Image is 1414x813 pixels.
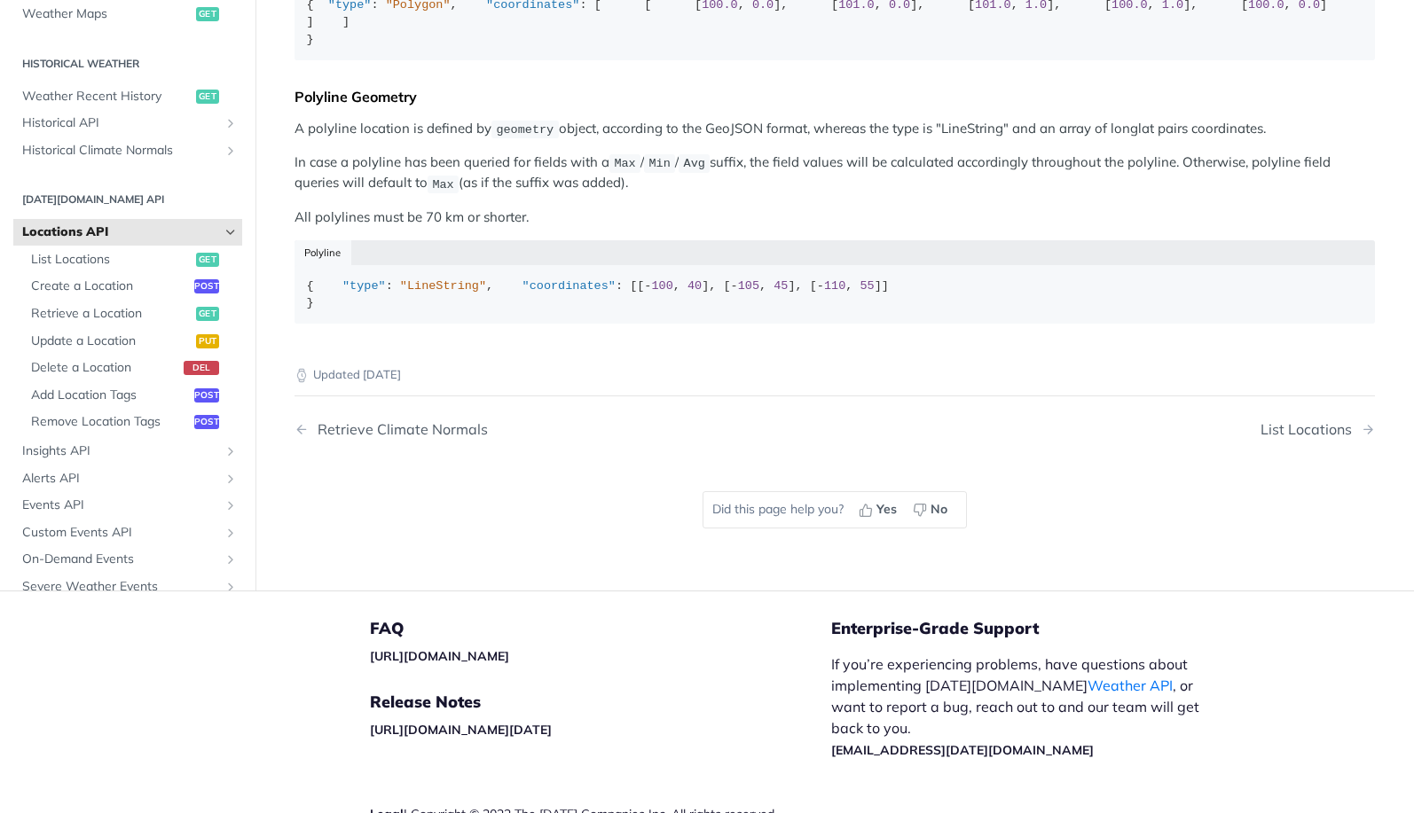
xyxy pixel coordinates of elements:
[196,7,219,21] span: get
[22,551,219,568] span: On-Demand Events
[194,279,219,293] span: post
[22,355,242,381] a: Delete a Locationdel
[22,223,219,241] span: Locations API
[22,496,219,514] span: Events API
[295,403,1375,456] nav: Pagination Controls
[22,328,242,355] a: Update a Locationput
[370,692,831,713] h5: Release Notes
[22,142,219,160] span: Historical Climate Normals
[907,496,957,523] button: No
[13,56,242,72] h2: Historical Weather
[13,137,242,164] a: Historical Climate NormalsShow subpages for Historical Climate Normals
[295,421,758,438] a: Previous Page: Retrieve Climate Normals
[1261,421,1361,438] div: List Locations
[831,653,1218,760] p: If you’re experiencing problems, have questions about implementing [DATE][DOMAIN_NAME] , or want ...
[22,5,192,23] span: Weather Maps
[224,444,238,458] button: Show subpages for Insights API
[22,246,242,273] a: List Locationsget
[295,119,1375,139] p: A polyline location is defined by object, according to the GeoJSON format, whereas the type is "L...
[22,273,242,300] a: Create a Locationpost
[224,116,238,130] button: Show subpages for Historical API
[432,177,453,191] span: Max
[309,421,488,438] div: Retrieve Climate Normals
[224,526,238,540] button: Show subpages for Custom Events API
[817,279,824,293] span: -
[224,144,238,158] button: Show subpages for Historical Climate Normals
[13,192,242,207] h2: [DATE][DOMAIN_NAME] API
[651,279,672,293] span: 100
[295,207,1375,228] p: All polylines must be 70 km or shorter.
[13,520,242,546] a: Custom Events APIShow subpages for Custom Events API
[31,413,190,431] span: Remove Location Tags
[194,388,219,403] span: post
[22,301,242,327] a: Retrieve a Locationget
[831,742,1094,758] a: [EMAIL_ADDRESS][DATE][DOMAIN_NAME]
[224,225,238,239] button: Hide subpages for Locations API
[307,278,1363,312] div: { : , : [[ , ], [ , ], [ , ]] }
[22,578,219,596] span: Severe Weather Events
[370,722,552,738] a: [URL][DOMAIN_NAME][DATE]
[370,648,509,664] a: [URL][DOMAIN_NAME]
[22,524,219,542] span: Custom Events API
[774,279,788,293] span: 45
[738,279,759,293] span: 105
[852,496,907,523] button: Yes
[876,500,897,519] span: Yes
[13,1,242,27] a: Weather Mapsget
[644,279,651,293] span: -
[13,546,242,573] a: On-Demand EventsShow subpages for On-Demand Events
[687,279,702,293] span: 40
[224,498,238,512] button: Show subpages for Events API
[370,618,831,639] h5: FAQ
[1088,676,1173,694] a: Weather API
[22,88,192,106] span: Weather Recent History
[13,465,242,492] a: Alerts APIShow subpages for Alerts API
[184,361,219,375] span: del
[196,90,219,104] span: get
[400,279,486,293] span: "LineString"
[614,157,635,170] span: Max
[860,279,875,293] span: 55
[342,279,386,293] span: "type"
[22,470,219,488] span: Alerts API
[295,366,1375,384] p: Updated [DATE]
[831,618,1246,639] h5: Enterprise-Grade Support
[648,157,670,170] span: Min
[22,114,219,132] span: Historical API
[31,359,179,377] span: Delete a Location
[496,123,554,137] span: geometry
[13,83,242,110] a: Weather Recent Historyget
[196,307,219,321] span: get
[224,580,238,594] button: Show subpages for Severe Weather Events
[31,278,190,295] span: Create a Location
[224,472,238,486] button: Show subpages for Alerts API
[731,279,738,293] span: -
[31,305,192,323] span: Retrieve a Location
[13,492,242,519] a: Events APIShow subpages for Events API
[931,500,947,519] span: No
[196,334,219,348] span: put
[31,387,190,404] span: Add Location Tags
[22,409,242,435] a: Remove Location Tagspost
[295,152,1375,194] p: In case a polyline has been queried for fields with a / / suffix, the field values will be calcul...
[703,491,967,528] div: Did this page help you?
[224,552,238,567] button: Show subpages for On-Demand Events
[194,415,219,429] span: post
[31,251,192,269] span: List Locations
[22,442,219,460] span: Insights API
[13,219,242,246] a: Locations APIHide subpages for Locations API
[522,279,616,293] span: "coordinates"
[22,382,242,409] a: Add Location Tagspost
[824,279,845,293] span: 110
[13,110,242,137] a: Historical APIShow subpages for Historical API
[684,157,705,170] span: Avg
[31,332,192,350] span: Update a Location
[196,253,219,267] span: get
[295,88,1375,106] div: Polyline Geometry
[1261,421,1375,438] a: Next Page: List Locations
[13,438,242,465] a: Insights APIShow subpages for Insights API
[13,574,242,600] a: Severe Weather EventsShow subpages for Severe Weather Events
